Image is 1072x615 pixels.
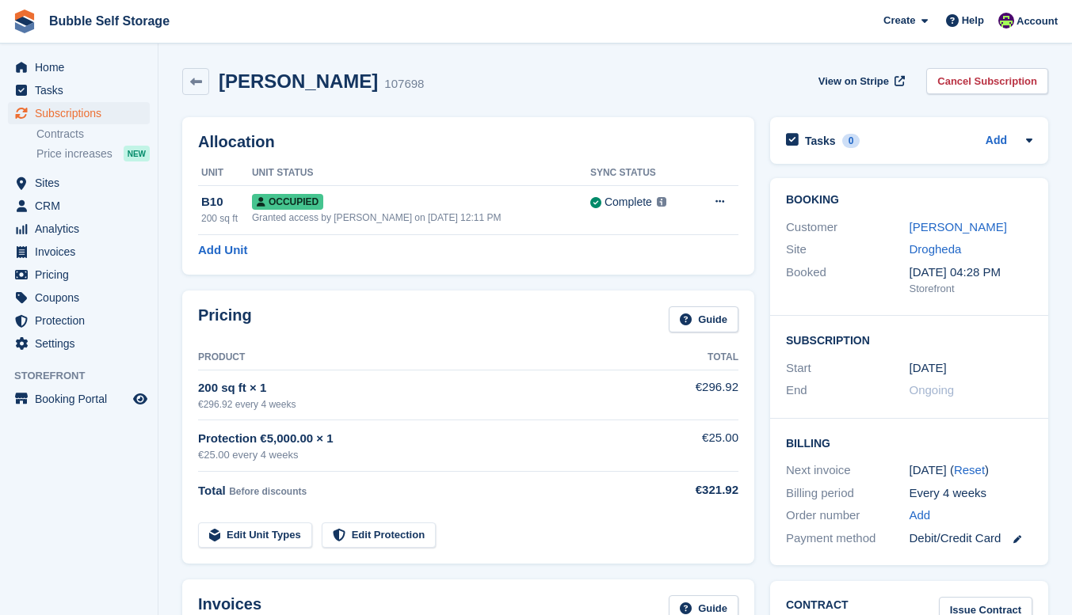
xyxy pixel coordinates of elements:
a: Contracts [36,127,150,142]
div: Debit/Credit Card [910,530,1033,548]
div: Customer [786,218,910,237]
a: menu [8,388,150,410]
div: 0 [842,134,860,148]
span: Settings [35,332,130,355]
div: Next invoice [786,461,910,480]
h2: Booking [786,194,1032,207]
td: €25.00 [656,420,738,472]
a: Add Unit [198,241,247,260]
span: Storefront [14,368,158,384]
span: Total [198,484,226,497]
a: [PERSON_NAME] [910,220,1007,233]
div: Booked [786,264,910,297]
a: View on Stripe [812,68,908,94]
a: Price increases NEW [36,145,150,162]
div: [DATE] 04:28 PM [910,264,1033,282]
div: Payment method [786,530,910,548]
a: menu [8,332,150,355]
a: menu [8,309,150,332]
span: Pricing [35,264,130,286]
div: Granted access by [PERSON_NAME] on [DATE] 12:11 PM [252,211,590,225]
a: Drogheda [910,242,962,256]
div: NEW [124,146,150,161]
div: €321.92 [656,481,738,499]
span: Ongoing [910,383,955,397]
a: Edit Unit Types [198,522,312,549]
a: Bubble Self Storage [43,8,176,34]
th: Sync Status [590,161,693,186]
th: Unit Status [252,161,590,186]
span: Tasks [35,79,130,101]
h2: Allocation [198,133,738,151]
span: Analytics [35,218,130,240]
th: Unit [198,161,252,186]
div: €25.00 every 4 weeks [198,447,656,463]
div: B10 [201,193,252,211]
a: Reset [954,463,985,476]
div: Every 4 weeks [910,484,1033,503]
a: menu [8,241,150,263]
div: €296.92 every 4 weeks [198,397,656,412]
a: Cancel Subscription [926,68,1048,94]
div: [DATE] ( ) [910,461,1033,480]
h2: Subscription [786,332,1032,347]
div: 200 sq ft [201,211,252,226]
th: Product [198,345,656,370]
a: Add [910,507,931,525]
div: Protection €5,000.00 × 1 [198,430,656,448]
span: Subscriptions [35,102,130,124]
td: €296.92 [656,370,738,419]
a: Guide [669,306,738,332]
a: Preview store [131,389,150,408]
h2: [PERSON_NAME] [219,70,378,92]
span: Help [962,13,984,28]
div: 107698 [384,75,424,93]
h2: Pricing [198,306,252,332]
a: menu [8,79,150,101]
span: Price increases [36,146,113,161]
div: Site [786,241,910,259]
a: menu [8,195,150,217]
div: End [786,382,910,400]
span: View on Stripe [818,74,889,89]
div: Complete [605,194,652,211]
span: Before discounts [229,486,307,497]
a: menu [8,56,150,78]
span: Home [35,56,130,78]
time: 2025-09-12 00:00:00 UTC [910,359,947,378]
h2: Billing [786,435,1032,450]
span: Booking Portal [35,388,130,410]
div: Start [786,359,910,378]
a: menu [8,172,150,194]
h2: Tasks [805,134,836,148]
span: Account [1017,13,1058,29]
span: Occupied [252,194,323,210]
a: menu [8,264,150,286]
a: Edit Protection [322,522,436,549]
img: Tom Gilmore [998,13,1014,28]
div: Storefront [910,281,1033,297]
span: Sites [35,172,130,194]
a: menu [8,287,150,309]
img: stora-icon-8386f47178a22dfd0bd8f6a31ec36ba5ce8667c1dd55bd0f319d3a0aa187defe.svg [13,9,36,33]
span: Protection [35,309,130,332]
a: Add [986,132,1007,150]
span: CRM [35,195,130,217]
img: icon-info-grey-7440780725fd019a000dd9b08b2336e03edf1995a4989e88bcd33f0948082b44.svg [657,197,666,207]
div: Order number [786,507,910,525]
a: menu [8,218,150,240]
a: menu [8,102,150,124]
div: Billing period [786,484,910,503]
th: Total [656,345,738,370]
span: Invoices [35,241,130,263]
span: Create [883,13,915,28]
div: 200 sq ft × 1 [198,379,656,397]
span: Coupons [35,287,130,309]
